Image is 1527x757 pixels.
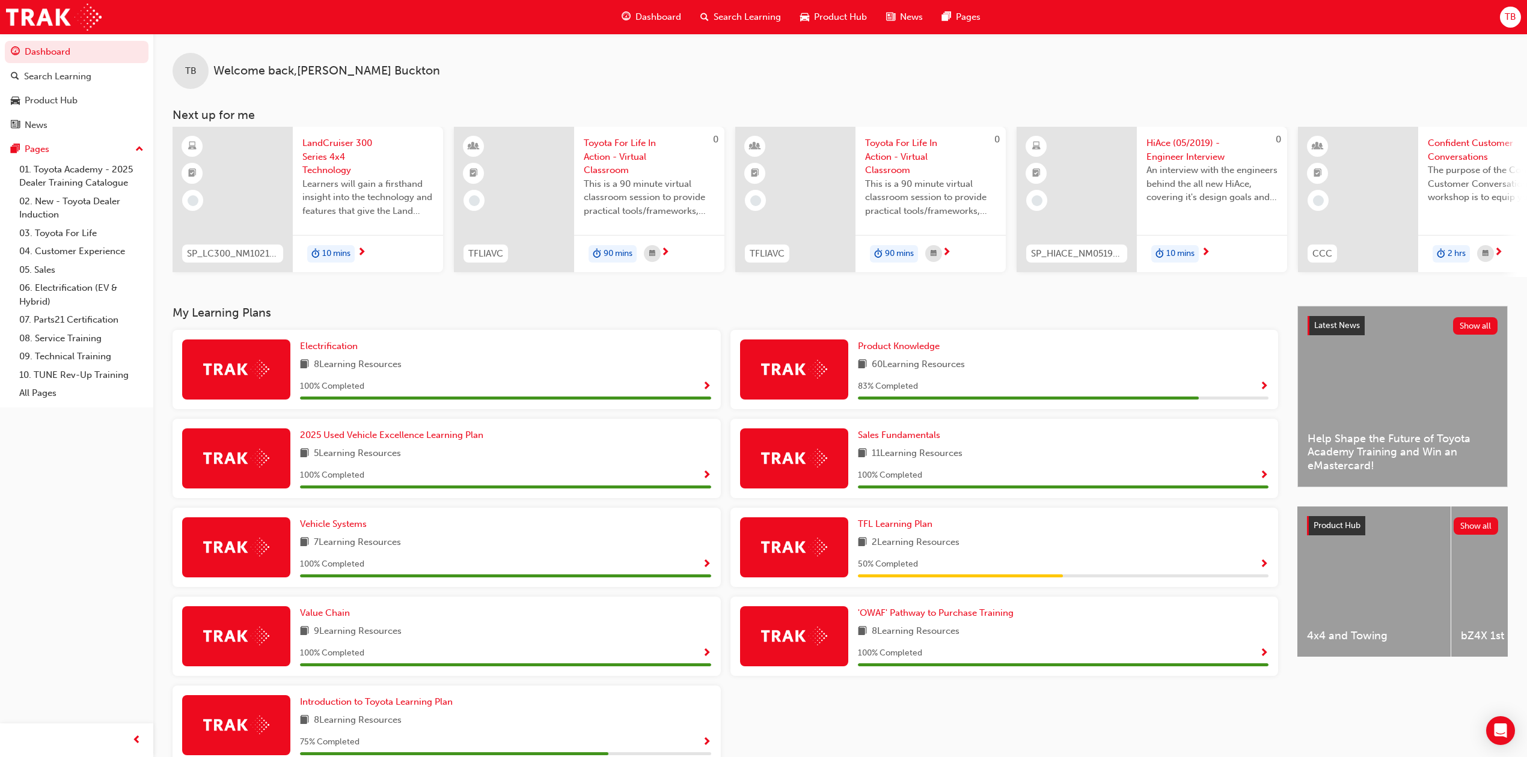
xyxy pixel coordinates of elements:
span: calendar-icon [649,246,655,261]
button: Show Progress [1259,646,1268,661]
span: book-icon [858,624,867,639]
img: Trak [203,538,269,556]
span: guage-icon [11,47,20,58]
a: SP_LC300_NM1021_VD3LandCruiser 300 Series 4x4 TechnologyLearners will gain a firsthand insight in... [173,127,443,272]
button: Pages [5,138,148,160]
span: This is a 90 minute virtual classroom session to provide practical tools/frameworks, behaviours a... [865,177,996,218]
a: Latest NewsShow all [1308,316,1498,335]
span: book-icon [300,357,309,372]
span: pages-icon [942,10,951,25]
a: 03. Toyota For Life [14,224,148,243]
span: pages-icon [11,144,20,155]
span: Introduction to Toyota Learning Plan [300,696,453,707]
button: Show all [1454,517,1499,535]
span: booktick-icon [1032,166,1041,181]
span: Show Progress [1259,559,1268,570]
span: learningResourceType_ELEARNING-icon [1032,139,1041,154]
button: Show Progress [702,735,711,750]
h3: Next up for me [153,108,1527,122]
span: 90 mins [885,247,914,261]
button: DashboardSearch LearningProduct HubNews [5,38,148,138]
a: Vehicle Systems [300,517,372,531]
span: Electrification [300,341,358,351]
a: Latest NewsShow allHelp Shape the Future of Toyota Academy Training and Win an eMastercard! [1297,306,1508,487]
span: 100 % Completed [300,469,364,482]
span: Product Knowledge [858,341,940,351]
span: 10 mins [322,247,350,261]
span: SP_HIACE_NM0519_VID01 [1031,247,1122,261]
span: Show Progress [1259,382,1268,392]
span: book-icon [858,357,867,372]
a: 0TFLIAVCToyota For Life In Action - Virtual ClassroomThis is a 90 minute virtual classroom sessio... [454,127,724,272]
span: 0 [713,134,718,145]
span: Learners will gain a firsthand insight into the technology and features that give the Land Cruise... [302,177,433,218]
span: learningRecordVerb_NONE-icon [1032,195,1042,206]
img: Trak [761,538,827,556]
a: Introduction to Toyota Learning Plan [300,695,457,709]
a: news-iconNews [877,5,932,29]
span: calendar-icon [931,246,937,261]
span: 2 Learning Resources [872,535,959,550]
span: News [900,10,923,24]
a: 'OWAF' Pathway to Purchase Training [858,606,1018,620]
a: 0SP_HIACE_NM0519_VID01HiAce (05/2019) - Engineer InterviewAn interview with the engineers behind ... [1017,127,1287,272]
button: Show Progress [702,379,711,394]
span: 100 % Completed [300,558,364,571]
span: 90 mins [604,247,632,261]
img: Trak [761,449,827,467]
button: Show Progress [1259,468,1268,483]
span: Show Progress [702,470,711,481]
span: CCC [1312,247,1332,261]
span: book-icon [300,535,309,550]
span: TFL Learning Plan [858,518,932,529]
img: Trak [203,449,269,467]
a: 09. Technical Training [14,347,148,366]
span: 75 % Completed [300,735,360,749]
a: pages-iconPages [932,5,990,29]
button: Show Progress [1259,557,1268,572]
span: duration-icon [1155,246,1164,262]
span: learningRecordVerb_NONE-icon [469,195,480,206]
a: 07. Parts21 Certification [14,311,148,329]
span: Show Progress [702,559,711,570]
span: news-icon [886,10,895,25]
span: search-icon [700,10,709,25]
button: Show Progress [702,557,711,572]
a: guage-iconDashboard [612,5,691,29]
span: book-icon [858,535,867,550]
img: Trak [761,627,827,645]
span: car-icon [11,96,20,106]
div: News [25,118,47,132]
a: car-iconProduct Hub [791,5,877,29]
span: guage-icon [622,10,631,25]
img: Trak [6,4,102,31]
span: SP_LC300_NM1021_VD3 [187,247,278,261]
span: Show Progress [702,737,711,748]
span: next-icon [661,248,670,258]
a: 2025 Used Vehicle Excellence Learning Plan [300,428,488,442]
span: 100 % Completed [300,646,364,660]
img: Trak [203,360,269,378]
h3: My Learning Plans [173,306,1278,320]
span: book-icon [300,713,309,728]
img: Trak [203,716,269,734]
span: learningResourceType_INSTRUCTOR_LED-icon [751,139,759,154]
span: Sales Fundamentals [858,430,940,440]
span: learningRecordVerb_NONE-icon [1313,195,1324,206]
span: Value Chain [300,607,350,618]
a: Product Hub [5,90,148,112]
span: 2 hrs [1448,247,1466,261]
span: 8 Learning Resources [872,624,959,639]
a: 01. Toyota Academy - 2025 Dealer Training Catalogue [14,160,148,192]
a: Dashboard [5,41,148,63]
span: Pages [956,10,981,24]
span: TFLIAVC [750,247,785,261]
span: book-icon [858,446,867,461]
a: TFL Learning Plan [858,517,937,531]
span: Show Progress [1259,648,1268,659]
span: HiAce (05/2019) - Engineer Interview [1146,136,1278,163]
span: 9 Learning Resources [314,624,402,639]
span: news-icon [11,120,20,131]
a: News [5,114,148,136]
a: 02. New - Toyota Dealer Induction [14,192,148,224]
